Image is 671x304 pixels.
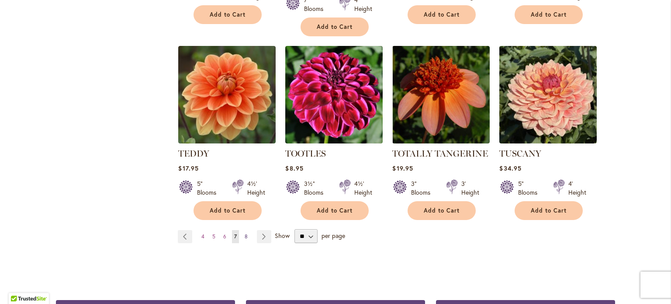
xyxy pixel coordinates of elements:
div: 3" Blooms [411,179,436,197]
span: Add to Cart [424,207,460,214]
span: 5 [212,233,215,240]
span: Add to Cart [424,11,460,18]
span: 4 [201,233,204,240]
button: Add to Cart [194,201,262,220]
span: 8 [245,233,248,240]
span: Show [275,231,290,240]
a: TUSCANY [499,148,541,159]
img: TOTALLY TANGERINE [392,46,490,143]
span: $34.95 [499,164,521,172]
iframe: Launch Accessibility Center [7,273,31,297]
button: Add to Cart [301,201,369,220]
img: Tootles [285,46,383,143]
button: Add to Cart [194,5,262,24]
span: Add to Cart [531,207,567,214]
div: 4' Height [568,179,586,197]
a: TUSCANY [499,137,597,145]
button: Add to Cart [301,17,369,36]
button: Add to Cart [515,201,583,220]
span: per page [322,231,345,240]
button: Add to Cart [408,5,476,24]
img: TUSCANY [499,46,597,143]
span: 7 [234,233,237,240]
a: TOTALLY TANGERINE [392,137,490,145]
span: Add to Cart [317,207,353,214]
a: TOTALLY TANGERINE [392,148,488,159]
div: 4½' Height [247,179,265,197]
a: 8 [242,230,250,243]
span: Add to Cart [210,207,246,214]
div: 4½' Height [354,179,372,197]
a: 5 [210,230,218,243]
span: Add to Cart [531,11,567,18]
span: $8.95 [285,164,303,172]
a: TOOTLES [285,148,326,159]
a: 4 [199,230,207,243]
div: 3½" Blooms [304,179,329,197]
div: 5" Blooms [197,179,221,197]
button: Add to Cart [408,201,476,220]
span: 6 [223,233,226,240]
div: 3' Height [461,179,479,197]
div: 5" Blooms [518,179,543,197]
span: $19.95 [392,164,413,172]
img: Teddy [178,46,276,143]
span: Add to Cart [317,23,353,31]
a: Teddy [178,137,276,145]
a: TEDDY [178,148,209,159]
a: Tootles [285,137,383,145]
a: 6 [221,230,228,243]
button: Add to Cart [515,5,583,24]
span: $17.95 [178,164,198,172]
span: Add to Cart [210,11,246,18]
